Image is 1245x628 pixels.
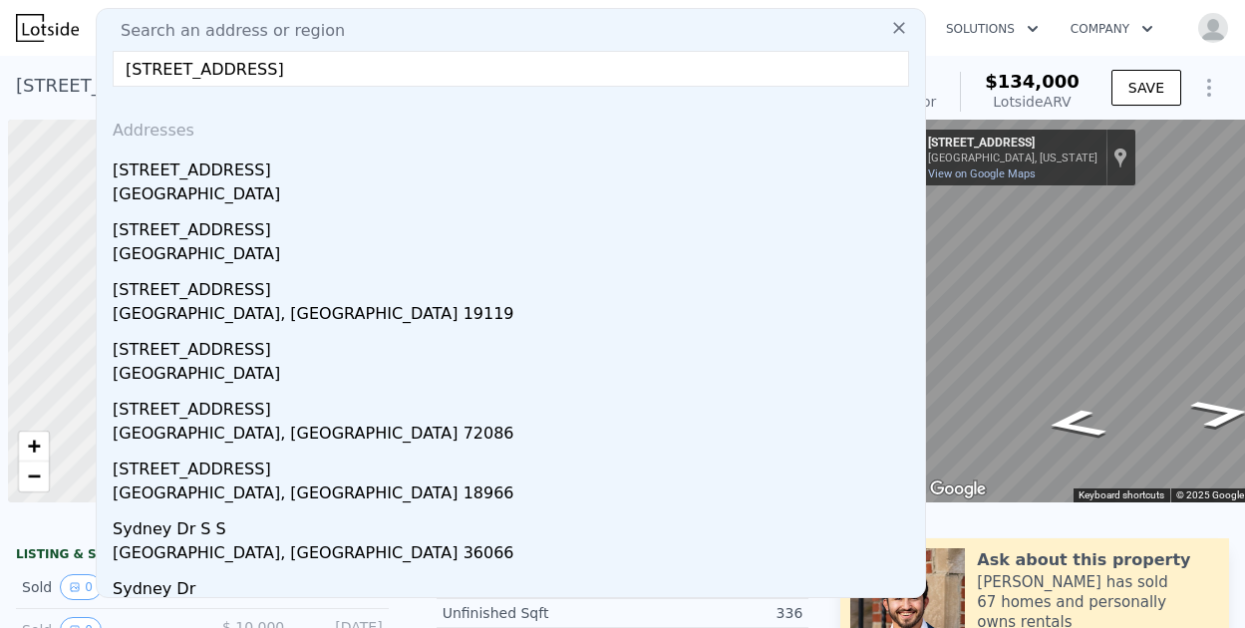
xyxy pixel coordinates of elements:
[105,103,917,151] div: Addresses
[1111,70,1181,106] button: SAVE
[1197,12,1229,44] img: avatar
[928,167,1036,180] a: View on Google Maps
[1079,488,1164,502] button: Keyboard shortcuts
[113,182,917,210] div: [GEOGRAPHIC_DATA]
[113,481,917,509] div: [GEOGRAPHIC_DATA], [GEOGRAPHIC_DATA] 18966
[113,302,917,330] div: [GEOGRAPHIC_DATA], [GEOGRAPHIC_DATA] 19119
[928,136,1097,152] div: [STREET_ADDRESS]
[113,509,917,541] div: Sydney Dr S S
[113,362,917,390] div: [GEOGRAPHIC_DATA]
[985,92,1080,112] div: Lotside ARV
[28,464,41,488] span: −
[977,548,1190,572] div: Ask about this property
[113,242,917,270] div: [GEOGRAPHIC_DATA]
[1019,402,1132,445] path: Go East, Kingsford Ave
[113,330,917,362] div: [STREET_ADDRESS]
[16,72,495,100] div: [STREET_ADDRESS] , [GEOGRAPHIC_DATA] , OH 44128
[105,19,345,43] span: Search an address or region
[1113,147,1127,168] a: Show location on map
[22,574,186,600] div: Sold
[113,270,917,302] div: [STREET_ADDRESS]
[113,390,917,422] div: [STREET_ADDRESS]
[925,476,991,502] img: Google
[1189,68,1229,108] button: Show Options
[985,71,1080,92] span: $134,000
[19,432,49,462] a: Zoom in
[925,476,991,502] a: Open this area in Google Maps (opens a new window)
[113,450,917,481] div: [STREET_ADDRESS]
[113,51,909,87] input: Enter an address, city, region, neighborhood or zip code
[113,569,917,601] div: Sydney Dr
[1176,489,1244,500] span: © 2025 Google
[622,603,802,623] div: 336
[16,546,389,566] div: LISTING & SALE HISTORY
[930,11,1055,47] button: Solutions
[28,434,41,459] span: +
[443,603,623,623] div: Unfinished Sqft
[928,152,1097,164] div: [GEOGRAPHIC_DATA], [US_STATE]
[113,541,917,569] div: [GEOGRAPHIC_DATA], [GEOGRAPHIC_DATA] 36066
[113,210,917,242] div: [STREET_ADDRESS]
[19,462,49,491] a: Zoom out
[1055,11,1169,47] button: Company
[113,422,917,450] div: [GEOGRAPHIC_DATA], [GEOGRAPHIC_DATA] 72086
[60,574,102,600] button: View historical data
[16,14,79,42] img: Lotside
[113,151,917,182] div: [STREET_ADDRESS]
